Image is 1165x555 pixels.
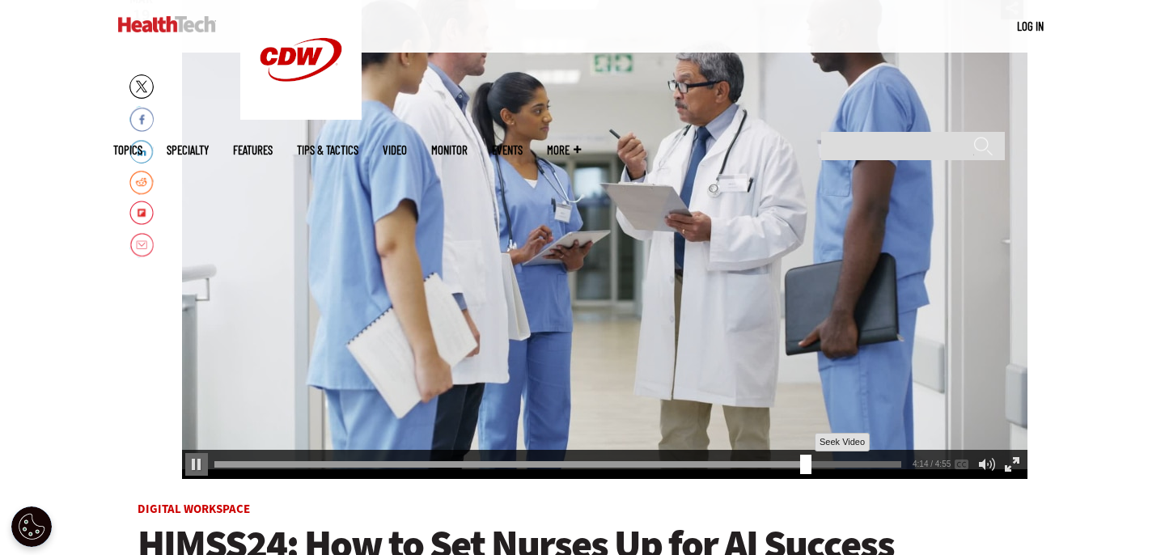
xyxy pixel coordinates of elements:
[185,453,208,476] div: Pause
[1017,18,1044,35] div: User menu
[11,506,52,547] div: Cookie Settings
[492,144,523,156] a: Events
[113,144,142,156] span: Topics
[1001,453,1023,476] div: Full Screen
[383,144,407,156] a: Video
[800,455,811,474] div: Seek Video
[167,144,209,156] span: Specialty
[1017,19,1044,33] a: Log in
[431,144,468,156] a: MonITor
[913,460,946,468] div: 4:14 / 4:55
[11,506,52,547] button: Open Preferences
[297,144,358,156] a: Tips & Tactics
[240,107,362,124] a: CDW
[975,453,999,476] div: Mute
[951,453,973,476] div: Enable Closed Captioning
[233,144,273,156] a: Features
[118,16,216,32] img: Home
[138,501,250,517] a: Digital Workspace
[547,144,581,156] span: More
